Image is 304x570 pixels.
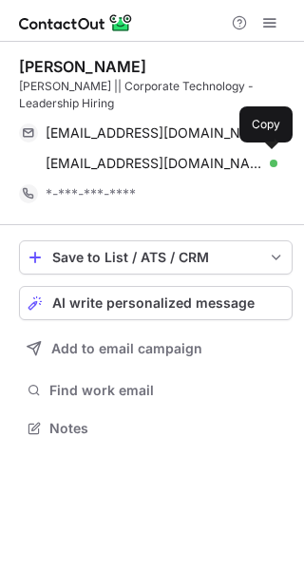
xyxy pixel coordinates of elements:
[52,250,259,265] div: Save to List / ATS / CRM
[19,286,293,320] button: AI write personalized message
[19,240,293,275] button: save-profile-one-click
[19,78,293,112] div: [PERSON_NAME] || Corporate Technology - Leadership Hiring
[19,415,293,442] button: Notes
[19,11,133,34] img: ContactOut v5.3.10
[52,295,255,311] span: AI write personalized message
[46,124,263,142] span: [EMAIL_ADDRESS][DOMAIN_NAME]
[49,382,285,399] span: Find work email
[49,420,285,437] span: Notes
[51,341,202,356] span: Add to email campaign
[19,377,293,404] button: Find work email
[19,332,293,366] button: Add to email campaign
[46,155,263,172] span: [EMAIL_ADDRESS][DOMAIN_NAME]
[19,57,146,76] div: [PERSON_NAME]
